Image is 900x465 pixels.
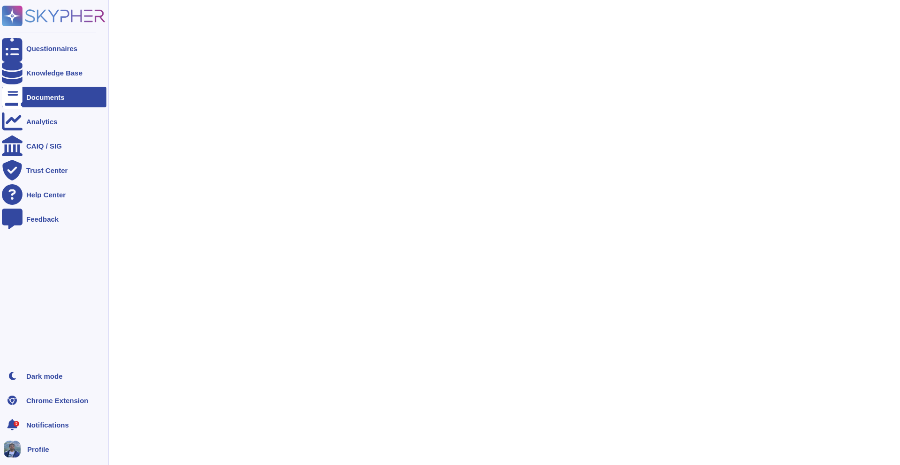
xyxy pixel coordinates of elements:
[2,87,106,107] a: Documents
[27,446,49,453] span: Profile
[26,94,65,101] div: Documents
[26,397,89,404] div: Chrome Extension
[2,62,106,83] a: Knowledge Base
[26,142,62,150] div: CAIQ / SIG
[26,69,82,76] div: Knowledge Base
[2,209,106,229] a: Feedback
[26,373,63,380] div: Dark mode
[26,118,58,125] div: Analytics
[2,38,106,59] a: Questionnaires
[26,191,66,198] div: Help Center
[26,45,77,52] div: Questionnaires
[14,421,19,427] div: 5
[26,421,69,428] span: Notifications
[2,135,106,156] a: CAIQ / SIG
[26,167,67,174] div: Trust Center
[2,184,106,205] a: Help Center
[2,439,27,459] button: user
[4,441,21,457] img: user
[26,216,59,223] div: Feedback
[2,160,106,180] a: Trust Center
[2,111,106,132] a: Analytics
[2,390,106,411] a: Chrome Extension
